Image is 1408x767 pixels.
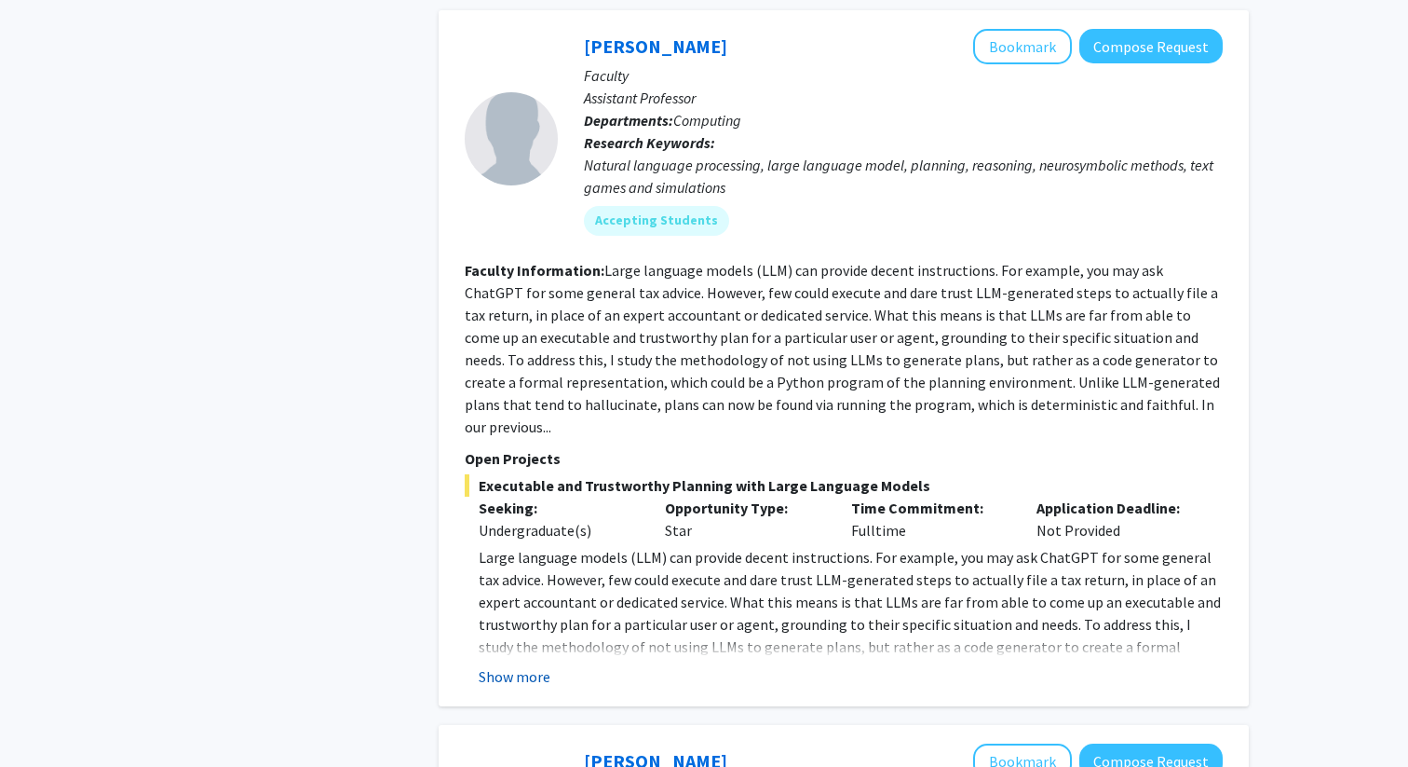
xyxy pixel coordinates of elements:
[584,206,729,236] mat-chip: Accepting Students
[584,111,673,130] b: Departments:
[584,64,1223,87] p: Faculty
[973,29,1072,64] button: Add Harry Zhang to Bookmarks
[651,497,837,541] div: Star
[837,497,1023,541] div: Fulltime
[673,111,741,130] span: Computing
[465,261,604,280] b: Faculty Information:
[1022,497,1209,541] div: Not Provided
[479,497,637,519] p: Seeking:
[465,447,1223,470] p: Open Projects
[1079,29,1223,63] button: Compose Request to Harry Zhang
[584,154,1223,199] div: Natural language processing, large language model, planning, reasoning, neurosymbolic methods, te...
[14,683,79,753] iframe: Chat
[465,261,1220,436] fg-read-more: Large language models (LLM) can provide decent instructions. For example, you may ask ChatGPT for...
[479,546,1223,703] p: Large language models (LLM) can provide decent instructions. For example, you may ask ChatGPT for...
[584,133,715,152] b: Research Keywords:
[584,34,727,58] a: [PERSON_NAME]
[665,497,823,519] p: Opportunity Type:
[584,87,1223,109] p: Assistant Professor
[479,665,550,688] button: Show more
[479,519,637,541] div: Undergraduate(s)
[465,474,1223,497] span: Executable and Trustworthy Planning with Large Language Models
[851,497,1009,519] p: Time Commitment:
[1036,497,1195,519] p: Application Deadline:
